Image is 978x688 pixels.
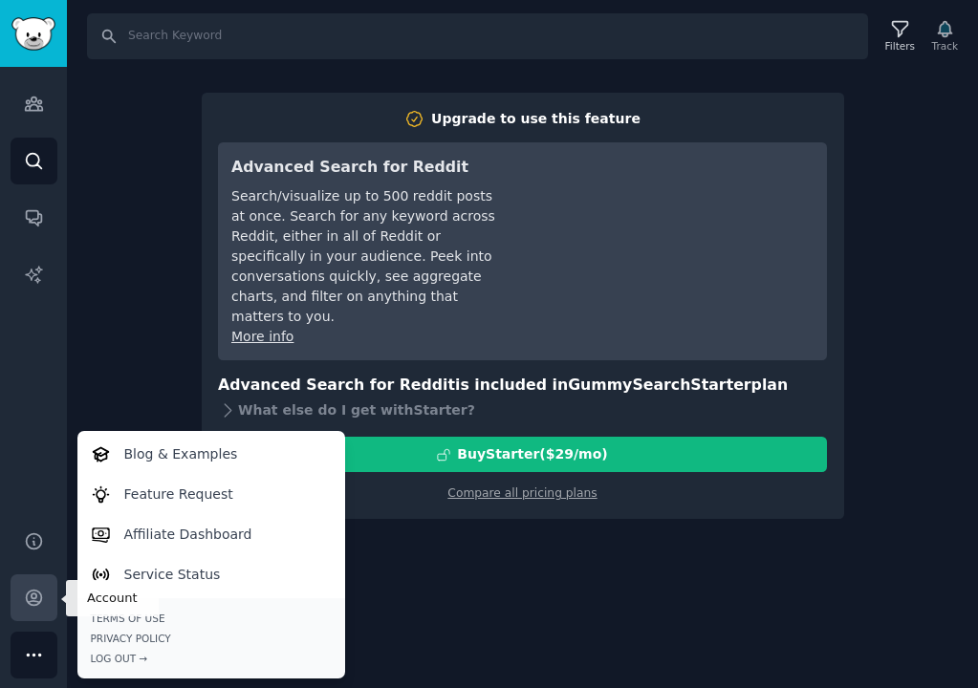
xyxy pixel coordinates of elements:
div: Log Out → [91,652,332,665]
button: BuyStarter($29/mo) [218,437,827,472]
div: Search/visualize up to 500 reddit posts at once. Search for any keyword across Reddit, either in ... [231,186,500,327]
a: Compare all pricing plans [447,486,597,500]
p: Blog & Examples [124,444,238,464]
h3: Advanced Search for Reddit [231,156,500,180]
input: Search Keyword [87,13,868,59]
a: Terms of Use [91,612,332,625]
span: GummySearch Starter [568,376,750,394]
p: Feature Request [124,484,233,505]
a: Privacy Policy [91,632,332,645]
iframe: YouTube video player [527,156,814,299]
a: Feature Request [80,474,341,514]
a: Service Status [80,554,341,594]
p: Affiliate Dashboard [124,525,252,545]
a: Blog & Examples [80,434,341,474]
p: Service Status [124,565,221,585]
div: Filters [885,39,915,53]
img: GummySearch logo [11,17,55,51]
a: Affiliate Dashboard [80,514,341,554]
a: More info [231,329,293,344]
div: Buy Starter ($ 29 /mo ) [457,444,607,464]
div: Upgrade to use this feature [431,109,641,129]
h3: Advanced Search for Reddit is included in plan [218,374,827,398]
div: What else do I get with Starter ? [218,397,827,423]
